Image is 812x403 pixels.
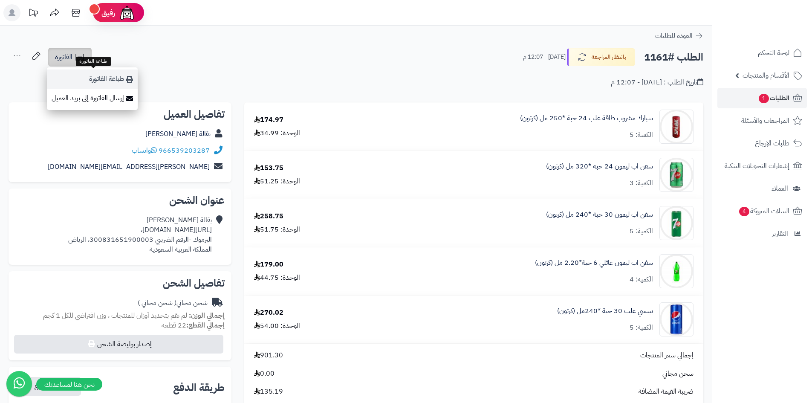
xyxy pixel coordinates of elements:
[15,195,225,206] h2: عنوان الشحن
[254,128,300,138] div: الوحدة: 34.99
[717,156,807,176] a: إشعارات التحويلات البنكية
[655,31,703,41] a: العودة للطلبات
[739,207,749,216] span: 4
[655,31,693,41] span: العودة للطلبات
[662,369,694,379] span: شحن مجاني
[254,387,283,397] span: 135.19
[660,254,693,288] img: 1747541306-e6e5e2d5-9b67-463e-b81b-59a02ee4-90x90.jpg
[138,298,208,308] div: شحن مجاني
[557,306,653,316] a: بيبسي علب 30 حبة *240مل (كرتون)
[55,52,72,62] span: الفاتورة
[717,43,807,63] a: لوحة التحكم
[660,158,693,192] img: 1747540602-UsMwFj3WdUIJzISPTZ6ZIXs6lgAaNT6J-90x90.jpg
[660,110,693,144] img: 1747517517-f85b5201-d493-429b-b138-9978c401-90x90.jpg
[101,8,115,18] span: رفيق
[254,308,283,318] div: 270.02
[758,92,789,104] span: الطلبات
[145,129,211,139] a: بقالة [PERSON_NAME]
[630,323,653,333] div: الكمية: 5
[15,278,225,288] h2: تفاصيل الشحن
[162,320,225,331] small: 22 قطعة
[254,351,283,360] span: 901.30
[48,48,92,67] a: الفاتورة
[743,70,789,81] span: الأقسام والمنتجات
[254,177,300,186] div: الوحدة: 51.25
[159,145,210,156] a: 966539203287
[254,225,300,235] div: الوحدة: 51.75
[725,160,789,172] span: إشعارات التحويلات البنكية
[254,321,300,331] div: الوحدة: 54.00
[717,223,807,244] a: التقارير
[630,275,653,284] div: الكمية: 4
[717,178,807,199] a: العملاء
[759,94,769,103] span: 1
[132,145,157,156] a: واتساب
[43,310,187,321] span: لم تقم بتحديد أوزان للمنتجات ، وزن افتراضي للكل 1 كجم
[520,113,653,123] a: سبارك مشروب طاقة علب 24 حبة *250 مل (كرتون)
[189,310,225,321] strong: إجمالي الوزن:
[640,351,694,360] span: إجمالي سعر المنتجات
[630,178,653,188] div: الكمية: 3
[254,115,283,125] div: 174.97
[15,109,225,119] h2: تفاصيل العميل
[717,201,807,221] a: السلات المتروكة4
[48,162,210,172] a: [PERSON_NAME][EMAIL_ADDRESS][DOMAIN_NAME]
[523,53,566,61] small: [DATE] - 12:07 م
[254,260,283,270] div: 179.00
[644,49,703,66] h2: الطلب #1161
[717,88,807,108] a: الطلبات1
[14,335,223,354] button: إصدار بوليصة الشحن
[772,183,788,194] span: العملاء
[546,162,653,171] a: سفن اب ليمون 24 حبة *320 مل (كرتون)
[639,387,694,397] span: ضريبة القيمة المضافة
[47,70,138,89] a: طباعة الفاتورة
[630,226,653,236] div: الكمية: 5
[535,258,653,268] a: سفن اب ليمون عائلي 6 حبة*2.20 مل (كرتون)
[173,383,225,393] h2: طريقة الدفع
[741,115,789,127] span: المراجعات والأسئلة
[630,130,653,140] div: الكمية: 5
[660,206,693,240] img: 1747541124-caa6673e-b677-477c-bbb4-b440b79b-90x90.jpg
[17,377,81,396] button: نسخ رابط الدفع
[138,298,176,308] span: ( شحن مجاني )
[186,320,225,331] strong: إجمالي القطع:
[755,137,789,149] span: طلبات الإرجاع
[254,163,283,173] div: 153.75
[717,133,807,154] a: طلبات الإرجاع
[254,273,300,283] div: الوحدة: 44.75
[68,215,212,254] div: بقالة [PERSON_NAME] [URL][DOMAIN_NAME]، اليرموك -الرقم الضريبي 300831651900003، الرياض المملكة ال...
[254,369,275,379] span: 0.00
[254,212,283,221] div: 258.75
[772,228,788,240] span: التقارير
[660,302,693,336] img: 1747594376-51AM5ZU19WL._AC_SL1500-90x90.jpg
[76,57,111,66] div: طباعة الفاتورة
[567,48,635,66] button: بانتظار المراجعة
[758,47,789,59] span: لوحة التحكم
[738,205,789,217] span: السلات المتروكة
[47,89,138,108] a: إرسال الفاتورة إلى بريد العميل
[118,4,136,21] img: ai-face.png
[23,4,44,23] a: تحديثات المنصة
[611,78,703,87] div: تاريخ الطلب : [DATE] - 12:07 م
[35,381,74,391] span: نسخ رابط الدفع
[546,210,653,220] a: سفن اب ليمون 30 حبة *240 مل (كرتون)
[717,110,807,131] a: المراجعات والأسئلة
